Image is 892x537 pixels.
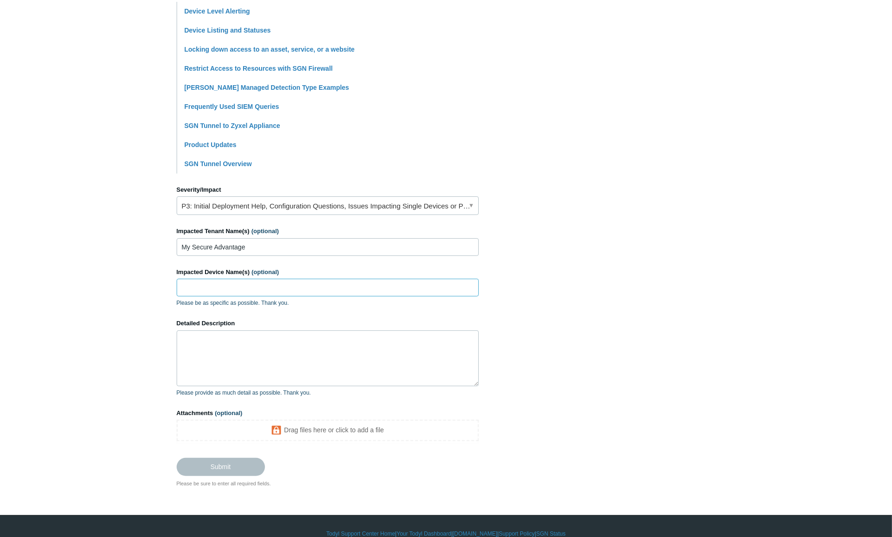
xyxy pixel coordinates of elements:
[177,480,479,488] div: Please be sure to enter all required fields.
[177,458,265,476] input: Submit
[251,268,279,275] span: (optional)
[215,409,242,416] span: (optional)
[177,185,479,195] label: Severity/Impact
[185,103,279,110] a: Frequently Used SIEM Queries
[185,160,252,168] a: SGN Tunnel Overview
[185,84,349,91] a: [PERSON_NAME] Managed Detection Type Examples
[177,409,479,418] label: Attachments
[177,196,479,215] a: P3: Initial Deployment Help, Configuration Questions, Issues Impacting Single Devices or Past Out...
[185,122,280,129] a: SGN Tunnel to Zyxel Appliance
[251,228,279,235] span: (optional)
[177,268,479,277] label: Impacted Device Name(s)
[185,7,250,15] a: Device Level Alerting
[177,319,479,328] label: Detailed Description
[185,141,237,148] a: Product Updates
[185,27,271,34] a: Device Listing and Statuses
[177,227,479,236] label: Impacted Tenant Name(s)
[185,46,355,53] a: Locking down access to an asset, service, or a website
[177,389,479,397] p: Please provide as much detail as possible. Thank you.
[185,65,333,72] a: Restrict Access to Resources with SGN Firewall
[177,299,479,307] p: Please be as specific as possible. Thank you.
